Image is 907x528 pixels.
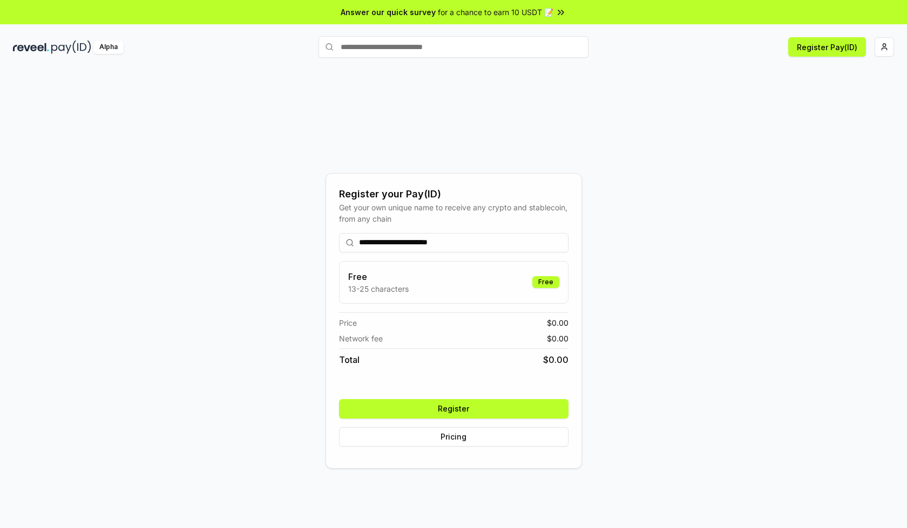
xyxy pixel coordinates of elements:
img: reveel_dark [13,40,49,54]
div: Free [532,276,559,288]
h3: Free [348,270,409,283]
button: Pricing [339,427,568,447]
span: for a chance to earn 10 USDT 📝 [438,6,553,18]
span: Price [339,317,357,328]
span: $ 0.00 [547,333,568,344]
span: Answer our quick survey [341,6,436,18]
div: Alpha [93,40,124,54]
p: 13-25 characters [348,283,409,294]
button: Register [339,399,568,419]
button: Register Pay(ID) [788,37,866,57]
img: pay_id [51,40,91,54]
span: Network fee [339,333,383,344]
span: Total [339,353,360,366]
span: $ 0.00 [543,353,568,366]
div: Get your own unique name to receive any crypto and stablecoin, from any chain [339,202,568,224]
div: Register your Pay(ID) [339,187,568,202]
span: $ 0.00 [547,317,568,328]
